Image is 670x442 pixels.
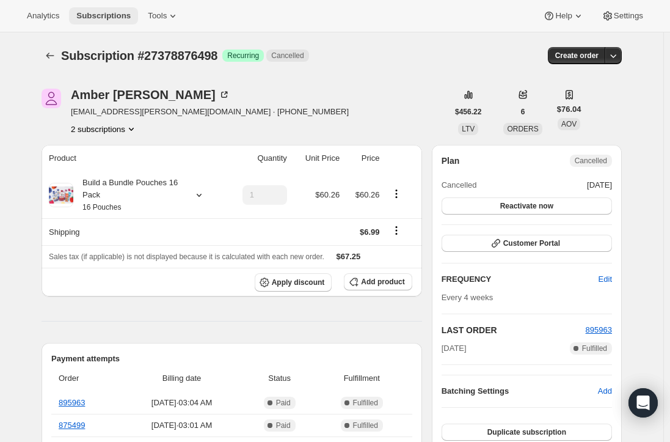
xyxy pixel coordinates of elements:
[343,145,383,172] th: Price
[628,388,658,418] div: Open Intercom Messenger
[140,7,186,24] button: Tools
[521,107,525,117] span: 6
[360,227,380,237] span: $6.99
[598,385,612,397] span: Add
[353,398,378,408] span: Fulfilled
[227,51,259,61] span: Recurring
[73,177,183,213] div: Build a Bundle Pouches 16 Pack
[272,278,325,287] span: Apply discount
[555,11,572,21] span: Help
[448,103,489,120] button: $456.22
[548,47,606,64] button: Create order
[42,218,225,245] th: Shipping
[148,11,167,21] span: Tools
[361,277,404,287] span: Add product
[123,397,241,409] span: [DATE] · 03:04 AM
[442,273,599,285] h2: FREQUENCY
[557,103,581,116] span: $76.04
[575,156,607,166] span: Cancelled
[455,107,481,117] span: $456.22
[594,7,650,24] button: Settings
[69,7,138,24] button: Subscriptions
[507,125,538,133] span: ORDERS
[614,11,643,21] span: Settings
[591,381,619,401] button: Add
[355,190,380,199] span: $60.26
[561,120,577,128] span: AOV
[514,103,533,120] button: 6
[503,238,560,248] span: Customer Portal
[387,187,406,201] button: Product actions
[27,11,59,21] span: Analytics
[555,51,599,61] span: Create order
[442,293,493,302] span: Every 4 weeks
[586,324,612,336] button: 895963
[442,155,460,167] h2: Plan
[487,427,566,437] span: Duplicate subscription
[442,342,467,355] span: [DATE]
[276,421,291,430] span: Paid
[59,421,85,430] a: 875499
[442,385,598,397] h6: Batching Settings
[442,424,612,441] button: Duplicate subscription
[20,7,67,24] button: Analytics
[82,203,121,212] small: 16 Pouches
[536,7,591,24] button: Help
[255,273,332,292] button: Apply discount
[276,398,291,408] span: Paid
[51,365,120,392] th: Order
[442,235,612,252] button: Customer Portal
[42,145,225,172] th: Product
[442,179,477,191] span: Cancelled
[500,201,553,211] span: Reactivate now
[319,372,405,385] span: Fulfillment
[71,123,137,135] button: Product actions
[591,270,619,289] button: Edit
[353,421,378,430] span: Fulfilled
[51,353,412,365] h2: Payment attempts
[225,145,291,172] th: Quantity
[344,273,412,290] button: Add product
[42,89,61,108] span: Amber Lewis
[76,11,131,21] span: Subscriptions
[123,419,241,432] span: [DATE] · 03:01 AM
[61,49,217,62] span: Subscription #27378876498
[123,372,241,385] span: Billing date
[42,47,59,64] button: Subscriptions
[337,252,361,261] span: $67.25
[582,344,607,353] span: Fulfilled
[462,125,475,133] span: LTV
[586,325,612,334] a: 895963
[59,398,85,407] a: 895963
[315,190,340,199] span: $60.26
[271,51,304,61] span: Cancelled
[442,197,612,215] button: Reactivate now
[387,224,406,237] button: Shipping actions
[442,324,586,336] h2: LAST ORDER
[71,89,230,101] div: Amber [PERSON_NAME]
[71,106,349,118] span: [EMAIL_ADDRESS][PERSON_NAME][DOMAIN_NAME] · [PHONE_NUMBER]
[599,273,612,285] span: Edit
[587,179,612,191] span: [DATE]
[49,252,324,261] span: Sales tax (if applicable) is not displayed because it is calculated with each new order.
[291,145,343,172] th: Unit Price
[248,372,311,385] span: Status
